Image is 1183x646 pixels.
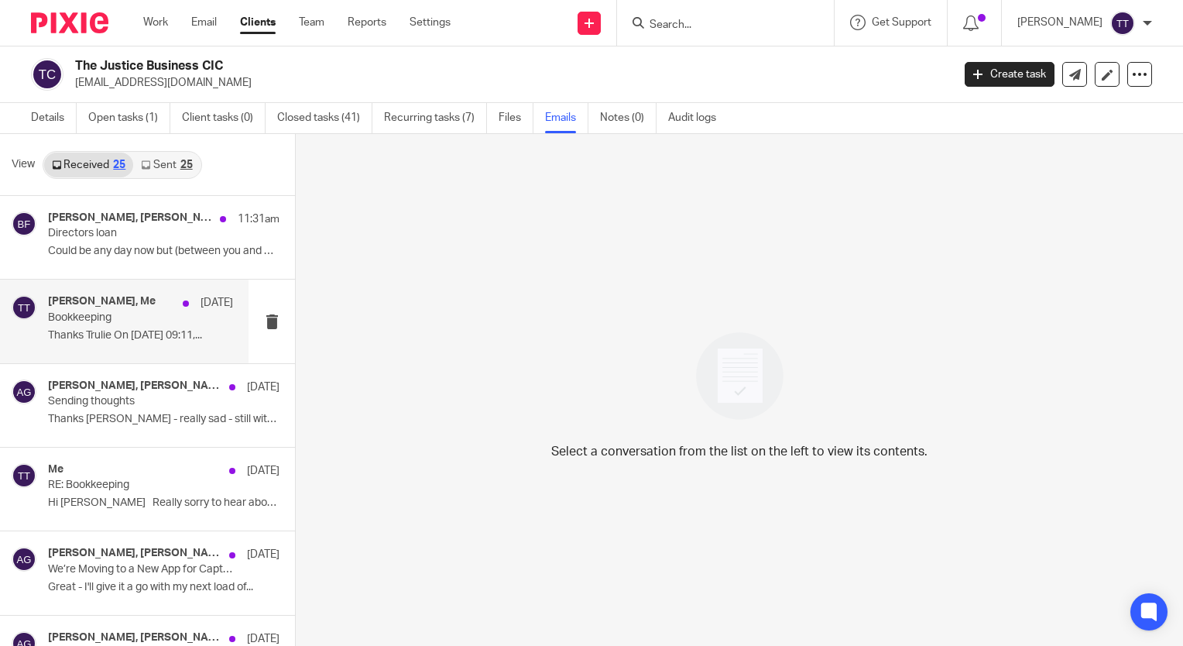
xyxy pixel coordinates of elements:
[133,153,200,177] a: Sent25
[48,395,233,408] p: Sending thoughts
[48,631,221,644] h4: [PERSON_NAME], [PERSON_NAME]
[75,75,941,91] p: [EMAIL_ADDRESS][DOMAIN_NAME]
[48,311,196,325] p: Bookkeeping
[180,160,193,170] div: 25
[247,380,279,395] p: [DATE]
[1017,15,1102,30] p: [PERSON_NAME]
[499,103,533,133] a: Files
[12,156,35,173] span: View
[247,463,279,479] p: [DATE]
[48,413,279,426] p: Thanks [PERSON_NAME] - really sad - still with him in...
[686,322,794,430] img: image
[551,442,928,461] p: Select a conversation from the list on the left to view its contents.
[277,103,372,133] a: Closed tasks (41)
[545,103,588,133] a: Emails
[44,153,133,177] a: Received25
[143,15,168,30] a: Work
[88,103,170,133] a: Open tasks (1)
[48,497,279,510] p: Hi [PERSON_NAME] Really sorry to hear about...
[48,463,63,476] h4: Me
[410,15,451,30] a: Settings
[48,581,279,594] p: Great - I'll give it a go with my next load of...
[12,463,36,488] img: svg%3E
[668,103,728,133] a: Audit logs
[48,479,233,492] p: RE: Bookkeeping
[48,380,221,393] h4: [PERSON_NAME], [PERSON_NAME]
[48,295,156,308] h4: [PERSON_NAME], Me
[12,295,36,320] img: svg%3E
[31,12,108,33] img: Pixie
[75,58,768,74] h2: The Justice Business CIC
[48,211,212,225] h4: [PERSON_NAME], [PERSON_NAME]
[48,329,233,342] p: Thanks Trulie On [DATE] 09:11,...
[48,563,233,576] p: We’re Moving to a New App for Capturing Your Invoices
[12,211,36,236] img: svg%3E
[648,19,787,33] input: Search
[247,547,279,562] p: [DATE]
[965,62,1054,87] a: Create task
[238,211,279,227] p: 11:31am
[872,17,931,28] span: Get Support
[600,103,657,133] a: Notes (0)
[113,160,125,170] div: 25
[191,15,217,30] a: Email
[48,245,279,258] p: Could be any day now but (between you and me)...
[48,547,221,560] h4: [PERSON_NAME], [PERSON_NAME]
[12,547,36,572] img: svg%3E
[201,295,233,311] p: [DATE]
[240,15,276,30] a: Clients
[1110,11,1135,36] img: svg%3E
[48,227,233,240] p: Directors loan
[31,58,63,91] img: svg%3E
[182,103,266,133] a: Client tasks (0)
[299,15,324,30] a: Team
[31,103,77,133] a: Details
[348,15,386,30] a: Reports
[12,380,36,404] img: svg%3E
[384,103,487,133] a: Recurring tasks (7)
